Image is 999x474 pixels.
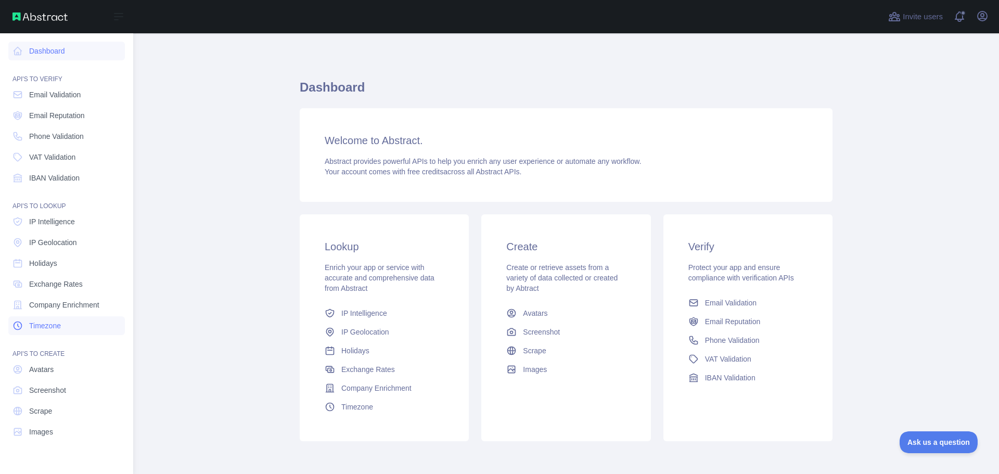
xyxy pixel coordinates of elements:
div: API'S TO CREATE [8,337,125,358]
span: Exchange Rates [29,279,83,289]
h3: Lookup [325,239,444,254]
a: Avatars [8,360,125,379]
a: IBAN Validation [8,169,125,187]
span: Your account comes with across all Abstract APIs. [325,168,521,176]
span: Create or retrieve assets from a variety of data collected or created by Abtract [506,263,618,292]
a: Images [8,422,125,441]
span: Abstract provides powerful APIs to help you enrich any user experience or automate any workflow. [325,157,642,165]
a: Timezone [321,398,448,416]
span: Company Enrichment [29,300,99,310]
span: Company Enrichment [341,383,412,393]
a: Screenshot [8,381,125,400]
span: Phone Validation [29,131,84,142]
a: Scrape [502,341,630,360]
a: Company Enrichment [321,379,448,398]
span: Images [29,427,53,437]
span: Email Reputation [705,316,761,327]
iframe: Toggle Customer Support [900,431,978,453]
span: IP Geolocation [29,237,77,248]
div: API'S TO LOOKUP [8,189,125,210]
span: Images [523,364,547,375]
a: Phone Validation [684,331,812,350]
span: Email Validation [705,298,757,308]
a: Phone Validation [8,127,125,146]
span: VAT Validation [29,152,75,162]
a: Dashboard [8,42,125,60]
span: Holidays [29,258,57,268]
a: Timezone [8,316,125,335]
a: IP Intelligence [321,304,448,323]
a: IBAN Validation [684,368,812,387]
a: Holidays [321,341,448,360]
span: free credits [407,168,443,176]
a: Exchange Rates [8,275,125,293]
h3: Verify [688,239,808,254]
span: Protect your app and ensure compliance with verification APIs [688,263,794,282]
span: Enrich your app or service with accurate and comprehensive data from Abstract [325,263,434,292]
span: IP Geolocation [341,327,389,337]
a: Images [502,360,630,379]
span: Exchange Rates [341,364,395,375]
a: Company Enrichment [8,296,125,314]
span: IBAN Validation [29,173,80,183]
span: Avatars [523,308,547,318]
span: Screenshot [523,327,560,337]
div: API'S TO VERIFY [8,62,125,83]
a: IP Geolocation [321,323,448,341]
a: VAT Validation [8,148,125,166]
a: IP Intelligence [8,212,125,231]
a: Avatars [502,304,630,323]
span: Email Reputation [29,110,85,121]
a: Screenshot [502,323,630,341]
span: Holidays [341,345,369,356]
button: Invite users [886,8,945,25]
span: IP Intelligence [29,216,75,227]
a: Email Reputation [8,106,125,125]
span: Phone Validation [705,335,760,345]
a: Email Validation [684,293,812,312]
a: Holidays [8,254,125,273]
a: Scrape [8,402,125,420]
span: Scrape [523,345,546,356]
span: Scrape [29,406,52,416]
span: VAT Validation [705,354,751,364]
span: Timezone [29,321,61,331]
h3: Welcome to Abstract. [325,133,808,148]
span: IP Intelligence [341,308,387,318]
a: IP Geolocation [8,233,125,252]
span: Screenshot [29,385,66,395]
a: Email Reputation [684,312,812,331]
a: Email Validation [8,85,125,104]
h1: Dashboard [300,79,832,104]
img: Abstract API [12,12,68,21]
span: IBAN Validation [705,373,755,383]
span: Email Validation [29,89,81,100]
a: VAT Validation [684,350,812,368]
span: Invite users [903,11,943,23]
h3: Create [506,239,625,254]
span: Avatars [29,364,54,375]
span: Timezone [341,402,373,412]
a: Exchange Rates [321,360,448,379]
